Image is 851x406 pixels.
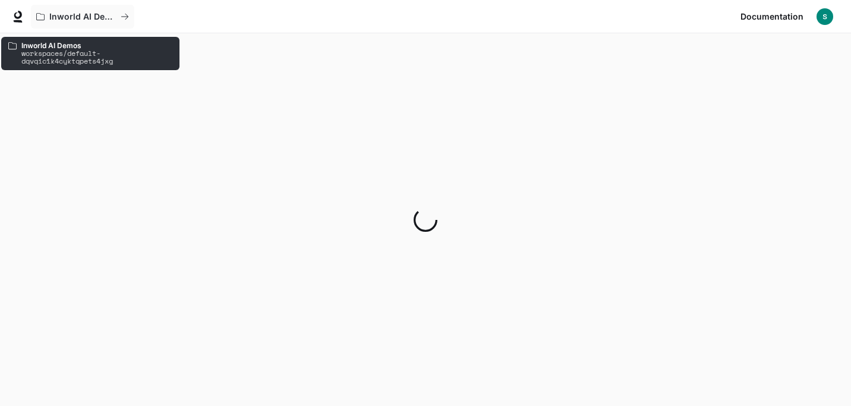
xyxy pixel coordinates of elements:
p: workspaces/default-dqvqic1k4cyktqpets4jxg [21,49,172,65]
a: Documentation [736,5,808,29]
button: All workspaces [31,5,134,29]
button: User avatar [813,5,837,29]
p: Inworld AI Demos [49,12,116,22]
img: User avatar [817,8,833,25]
p: Inworld AI Demos [21,42,172,49]
span: Documentation [740,10,803,24]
